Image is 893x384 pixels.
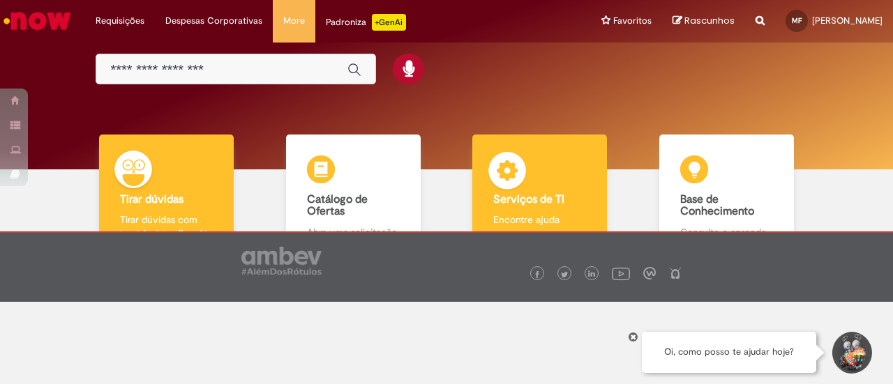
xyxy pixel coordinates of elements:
b: Base de Conhecimento [680,192,754,219]
b: Tirar dúvidas [120,192,183,206]
img: logo_footer_naosei.png [669,267,682,279]
span: Requisições [96,14,144,28]
a: Catálogo de Ofertas Abra uma solicitação [260,135,447,255]
span: [PERSON_NAME] [812,15,883,26]
img: logo_footer_ambev_rotulo_gray.png [241,247,322,275]
p: Tirar dúvidas com Lupi Assist e Gen Ai [120,213,213,240]
a: Base de Conhecimento Consulte e aprenda [633,135,820,255]
a: Tirar dúvidas Tirar dúvidas com Lupi Assist e Gen Ai [73,135,260,255]
b: Serviços de TI [493,192,564,206]
p: Abra uma solicitação [307,225,400,239]
a: Rascunhos [673,15,735,28]
button: Iniciar Conversa de Suporte [830,332,872,374]
span: More [283,14,305,28]
span: Favoritos [613,14,652,28]
span: Rascunhos [684,14,735,27]
p: Consulte e aprenda [680,225,773,239]
b: Catálogo de Ofertas [307,192,368,219]
span: MF [792,16,802,25]
img: logo_footer_facebook.png [534,271,541,278]
img: logo_footer_linkedin.png [588,270,595,279]
p: +GenAi [372,14,406,31]
img: logo_footer_youtube.png [612,264,630,282]
a: Serviços de TI Encontre ajuda [446,135,633,255]
span: Despesas Corporativas [165,14,262,28]
div: Padroniza [326,14,406,31]
img: ServiceNow [1,7,73,35]
div: Oi, como posso te ajudar hoje? [642,332,816,373]
img: logo_footer_workplace.png [643,267,656,279]
p: Encontre ajuda [493,213,586,226]
img: logo_footer_twitter.png [561,271,568,278]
